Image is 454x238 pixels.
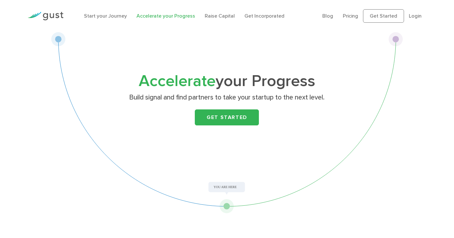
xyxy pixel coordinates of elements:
a: Start your Journey [84,13,127,19]
a: Get Incorporated [244,13,285,19]
a: Login [409,13,422,19]
img: Gust Logo [28,12,63,20]
a: Pricing [343,13,358,19]
a: Accelerate your Progress [136,13,195,19]
a: Get Started [363,9,404,23]
a: Blog [322,13,333,19]
p: Build signal and find partners to take your startup to the next level. [103,93,351,102]
a: Raise Capital [205,13,235,19]
a: Get Started [195,109,259,125]
span: Accelerate [139,72,216,91]
h1: your Progress [100,74,353,89]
